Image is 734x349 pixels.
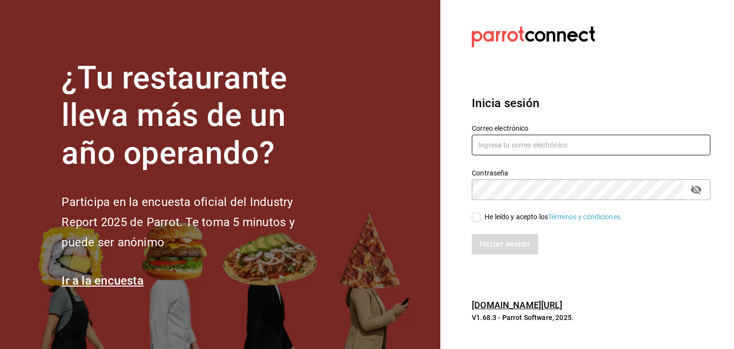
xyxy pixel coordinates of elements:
[472,313,710,322] p: V1.68.3 - Parrot Software, 2025.
[472,124,710,131] label: Correo electrónico
[61,192,327,252] h2: Participa en la encuesta oficial del Industry Report 2025 de Parrot. Te toma 5 minutos y puede se...
[472,135,710,155] input: Ingresa tu correo electrónico
[472,169,710,176] label: Contraseña
[688,181,704,198] button: passwordField
[548,213,622,221] a: Términos y condiciones.
[485,212,622,222] div: He leído y acepto los
[472,300,562,310] a: [DOMAIN_NAME][URL]
[61,274,144,288] a: Ir a la encuesta
[61,59,327,173] h1: ¿Tu restaurante lleva más de un año operando?
[472,94,710,112] h3: Inicia sesión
